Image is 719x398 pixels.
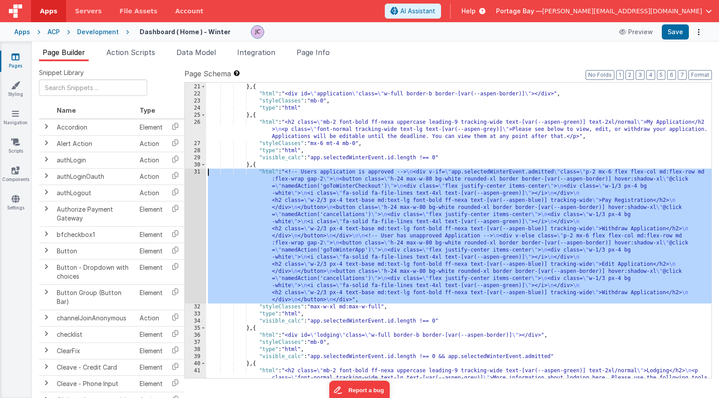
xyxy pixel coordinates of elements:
[185,105,206,112] div: 24
[185,98,206,105] div: 23
[185,112,206,119] div: 25
[53,135,136,152] td: Alert Action
[625,70,634,80] button: 2
[53,310,136,326] td: channelJoinAnonymous
[53,343,136,359] td: ClearFix
[297,48,330,57] span: Page Info
[185,147,206,154] div: 28
[53,375,136,392] td: Cleave - Phone Input
[43,48,85,57] span: Page Builder
[53,185,136,201] td: authLogout
[53,152,136,168] td: authLogin
[185,83,206,91] div: 21
[185,353,206,360] div: 39
[136,135,166,152] td: Action
[667,70,676,80] button: 6
[542,7,702,16] span: [PERSON_NAME][EMAIL_ADDRESS][DOMAIN_NAME]
[185,325,206,332] div: 35
[237,48,275,57] span: Integration
[496,7,712,16] button: Portage Bay — [PERSON_NAME][EMAIL_ADDRESS][DOMAIN_NAME]
[185,140,206,147] div: 27
[136,375,166,392] td: Element
[53,359,136,375] td: Cleave - Credit Card
[678,70,687,80] button: 7
[657,70,665,80] button: 5
[662,24,689,39] button: Save
[75,7,102,16] span: Servers
[53,168,136,185] td: authLoginOauth
[184,68,231,79] span: Page Schema
[140,106,155,114] span: Type
[120,7,158,16] span: File Assets
[185,154,206,162] div: 29
[47,28,60,36] div: ACP
[692,26,705,38] button: Options
[400,7,435,16] span: AI Assistant
[185,303,206,311] div: 32
[185,169,206,303] div: 31
[77,28,119,36] div: Development
[185,346,206,353] div: 38
[185,162,206,169] div: 30
[136,259,166,284] td: Element
[185,311,206,318] div: 33
[176,48,216,57] span: Data Model
[185,360,206,367] div: 40
[53,284,136,310] td: Button Group (Button Bar)
[53,259,136,284] td: Button - Dropdown with choices
[39,79,147,96] input: Search Snippets ...
[53,201,136,226] td: Authorize Payment Gateway
[636,70,645,80] button: 3
[57,106,76,114] span: Name
[136,226,166,243] td: Element
[185,91,206,98] div: 22
[39,68,84,77] span: Snippet Library
[251,26,264,38] img: 5d1ca2343d4fbe88511ed98663e9c5d3
[136,119,166,136] td: Element
[496,7,542,16] span: Portage Bay —
[53,326,136,343] td: checklist
[185,367,206,389] div: 41
[136,359,166,375] td: Element
[136,284,166,310] td: Element
[136,168,166,185] td: Action
[385,4,441,19] button: AI Assistant
[136,201,166,226] td: Element
[136,310,166,326] td: Action
[106,48,155,57] span: Action Scripts
[136,343,166,359] td: Element
[614,25,658,39] button: Preview
[136,243,166,259] td: Element
[586,70,614,80] button: No Folds
[688,70,712,80] button: Format
[136,185,166,201] td: Action
[14,28,30,36] div: Apps
[53,226,136,243] td: bfcheckbox1
[140,28,231,35] h4: Dashboard ( Home ) - Winter
[136,152,166,168] td: Action
[616,70,624,80] button: 1
[185,332,206,339] div: 36
[53,119,136,136] td: Accordion
[185,119,206,140] div: 26
[461,7,476,16] span: Help
[53,243,136,259] td: Button
[136,326,166,343] td: Element
[185,318,206,325] div: 34
[40,7,57,16] span: Apps
[646,70,655,80] button: 4
[185,339,206,346] div: 37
